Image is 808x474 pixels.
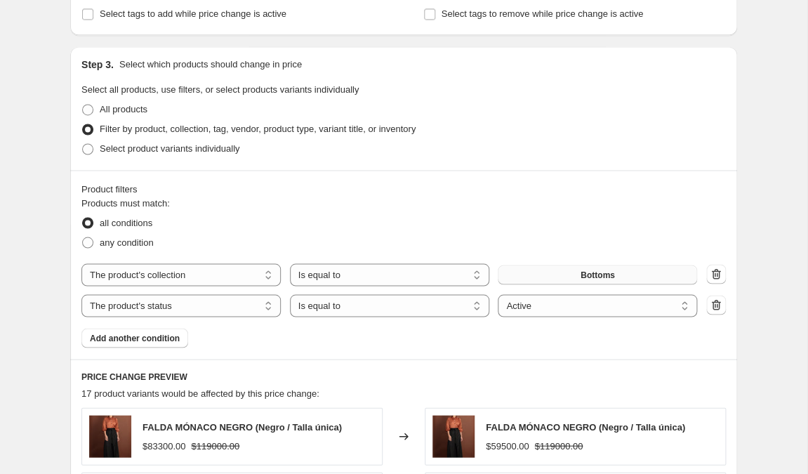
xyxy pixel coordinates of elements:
span: any condition [100,237,154,247]
button: Bottoms [498,265,697,284]
button: Add another condition [81,328,188,348]
span: Select tags to add while price change is active [100,8,286,19]
strike: $119000.00 [534,439,583,453]
span: Select all products, use filters, or select products variants individually [81,84,359,95]
span: Bottoms [581,269,615,280]
h2: Step 3. [81,58,114,72]
p: Select which products should change in price [119,58,302,72]
span: 17 product variants would be affected by this price change: [81,388,319,398]
h6: PRICE CHANGE PREVIEW [81,371,726,382]
span: Products must match: [81,197,170,208]
span: Add another condition [90,332,180,343]
img: UMMA_ABR2025_28_29a4ee8e-c943-4653-83e5-168d172801b4_80x.jpg [89,415,131,457]
div: Product filters [81,182,726,196]
span: FALDA MÓNACO NEGRO (Negro / Talla única) [143,421,342,432]
div: $59500.00 [486,439,529,453]
span: Select product variants individually [100,143,239,154]
span: Filter by product, collection, tag, vendor, product type, variant title, or inventory [100,124,416,134]
div: $83300.00 [143,439,185,453]
span: FALDA MÓNACO NEGRO (Negro / Talla única) [486,421,685,432]
span: all conditions [100,217,152,228]
strike: $119000.00 [191,439,239,453]
span: All products [100,104,147,114]
span: Select tags to remove while price change is active [442,8,644,19]
img: UMMA_ABR2025_28_29a4ee8e-c943-4653-83e5-168d172801b4_80x.jpg [432,415,475,457]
